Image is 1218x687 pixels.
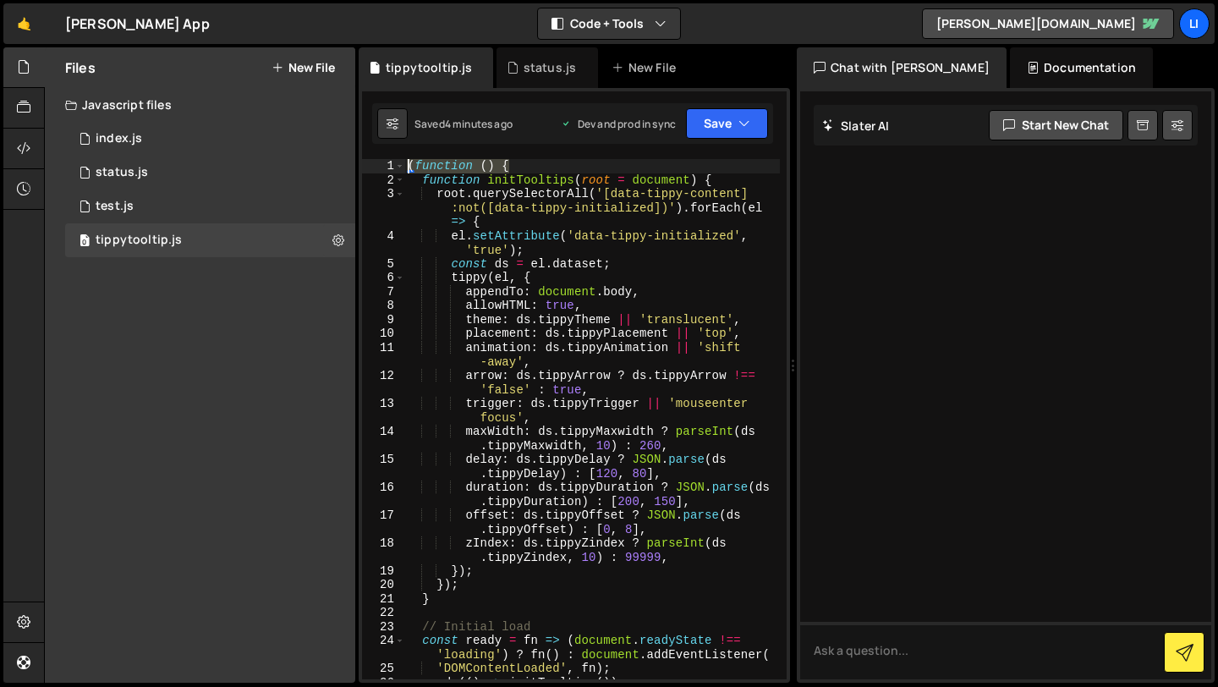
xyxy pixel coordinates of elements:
[3,3,45,44] a: 🤙
[362,313,405,327] div: 9
[686,108,768,139] button: Save
[362,327,405,341] div: 10
[362,578,405,592] div: 20
[362,257,405,272] div: 5
[362,173,405,188] div: 2
[65,58,96,77] h2: Files
[362,159,405,173] div: 1
[989,110,1123,140] button: Start new chat
[1179,8,1210,39] a: Li
[362,481,405,508] div: 16
[65,122,355,156] div: 17350/48222.js
[362,397,405,425] div: 13
[65,156,355,190] div: 17350/48223.js
[386,59,472,76] div: tippytooltip.js
[612,59,683,76] div: New File
[362,425,405,453] div: 14
[96,199,134,214] div: test.js
[362,564,405,579] div: 19
[362,299,405,313] div: 8
[1010,47,1153,88] div: Documentation
[362,285,405,300] div: 7
[362,634,405,662] div: 24
[362,229,405,257] div: 4
[96,233,182,248] div: tippytooltip.js
[362,508,405,536] div: 17
[65,14,210,34] div: [PERSON_NAME] App
[922,8,1174,39] a: [PERSON_NAME][DOMAIN_NAME]
[96,131,142,146] div: index.js
[538,8,680,39] button: Code + Tools
[362,620,405,635] div: 23
[524,59,576,76] div: status.js
[797,47,1007,88] div: Chat with [PERSON_NAME]
[362,453,405,481] div: 15
[362,187,405,229] div: 3
[362,536,405,564] div: 18
[65,190,355,223] div: 17350/48228.js
[445,117,513,131] div: 4 minutes ago
[362,341,405,369] div: 11
[65,223,355,257] div: 17350/48256.js
[362,592,405,607] div: 21
[414,117,513,131] div: Saved
[45,88,355,122] div: Javascript files
[561,117,676,131] div: Dev and prod in sync
[362,369,405,397] div: 12
[96,165,148,180] div: status.js
[362,271,405,285] div: 6
[362,606,405,620] div: 22
[822,118,890,134] h2: Slater AI
[272,61,335,74] button: New File
[80,235,90,249] span: 0
[362,662,405,676] div: 25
